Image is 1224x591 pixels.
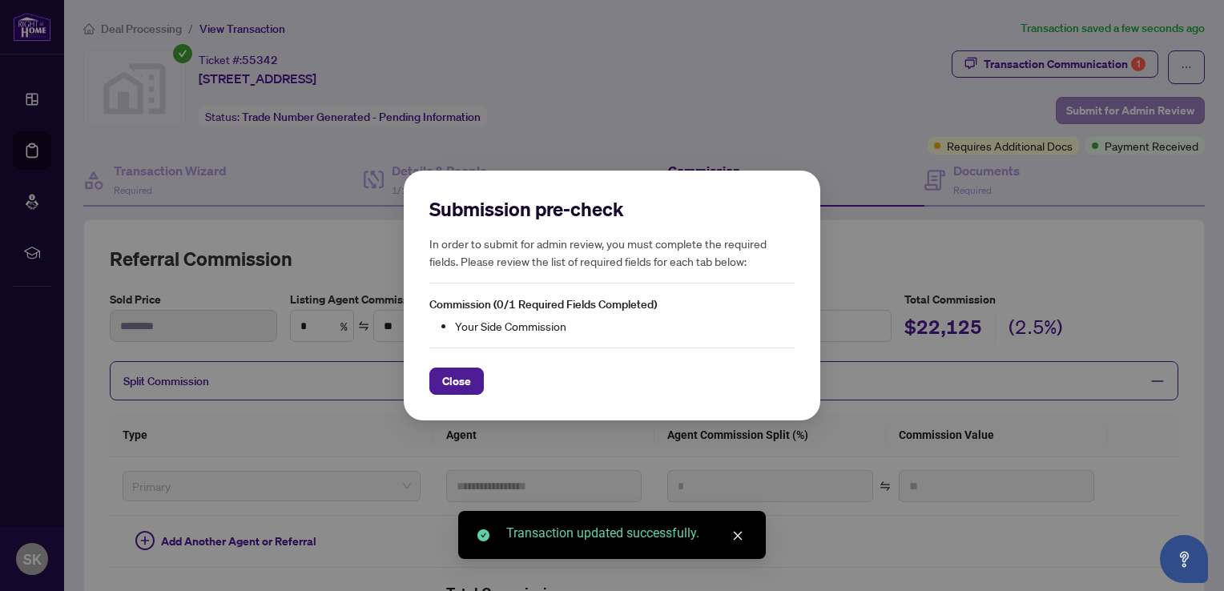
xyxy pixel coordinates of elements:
span: check-circle [477,529,489,541]
span: close [732,530,743,541]
button: Close [429,368,484,395]
div: Transaction updated successfully. [506,524,747,543]
button: Open asap [1160,535,1208,583]
a: Close [729,527,747,545]
span: Commission (0/1 Required Fields Completed) [429,297,657,312]
h5: In order to submit for admin review, you must complete the required fields. Please review the lis... [429,235,795,270]
li: Your Side Commission [455,317,795,335]
span: Close [442,368,471,394]
h2: Submission pre-check [429,196,795,222]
